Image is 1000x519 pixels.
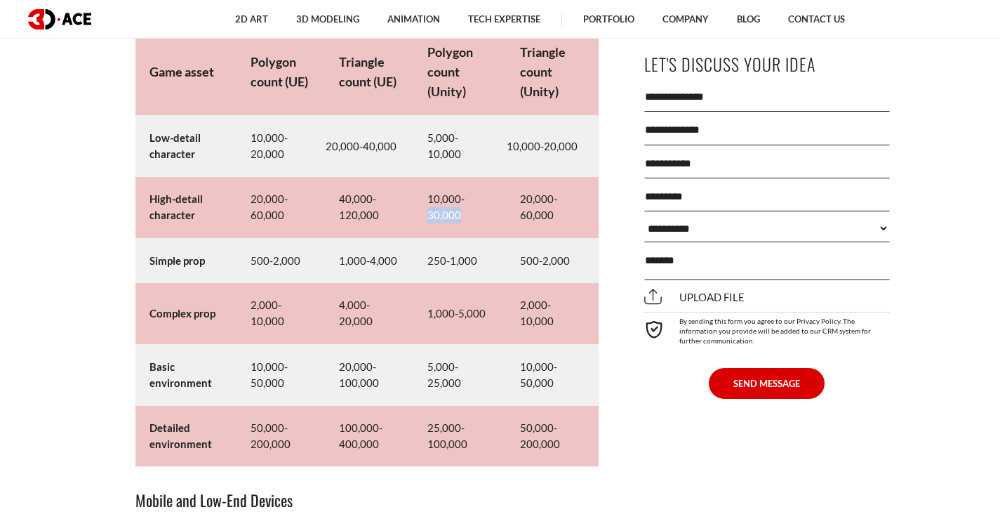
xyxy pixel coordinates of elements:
td: 2,000-10,000 [506,283,599,344]
td: 250-1,000 [413,238,506,283]
strong: Basic environment [149,360,212,389]
td: 2,000-10,000 [236,283,325,344]
strong: Low-detail character [149,131,201,160]
div: By sending this form you agree to our Privacy Policy. The information you provide will be added t... [644,312,890,346]
strong: Triangle count (Unity) [520,44,566,99]
strong: Triangle count (UE) [339,54,396,89]
td: 500-2,000 [506,238,599,283]
td: 25,000-100,000 [413,406,506,467]
strong: Polygon count (UE) [251,54,308,89]
img: logo dark [28,9,91,29]
td: 5,000-25,000 [413,344,506,405]
td: 4,000-20,000 [325,283,413,344]
td: 10,000-50,000 [236,344,325,405]
td: 1,000-5,000 [413,283,506,344]
td: 10,000-30,000 [413,177,506,238]
strong: High-detail character [149,192,203,221]
td: 20,000-60,000 [236,177,325,238]
strong: Complex prop [149,307,215,320]
td: 5,000-10,000 [413,116,506,177]
span: Upload file [644,291,745,303]
td: 100,000-400,000 [325,406,413,467]
td: 20,000-60,000 [506,177,599,238]
td: 20,000-100,000 [325,344,413,405]
td: 10,000-50,000 [506,344,599,405]
strong: Simple prop [149,254,205,267]
p: Let's Discuss Your Idea [644,48,890,80]
td: 500-2,000 [236,238,325,283]
td: 10,000-20,000 [236,116,325,177]
strong: Polygon count (Unity) [427,44,473,99]
td: 40,000-120,000 [325,177,413,238]
td: 50,000-200,000 [506,406,599,467]
td: 50,000-200,000 [236,406,325,467]
td: 1,000-4,000 [325,238,413,283]
strong: Game asset [149,64,214,79]
td: 10,000-20,000 [506,116,599,177]
button: SEND MESSAGE [709,368,825,399]
td: 20,000-40,000 [325,116,413,177]
strong: Detailed environment [149,421,212,450]
h3: Mobile and Low-End Devices [135,488,599,512]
